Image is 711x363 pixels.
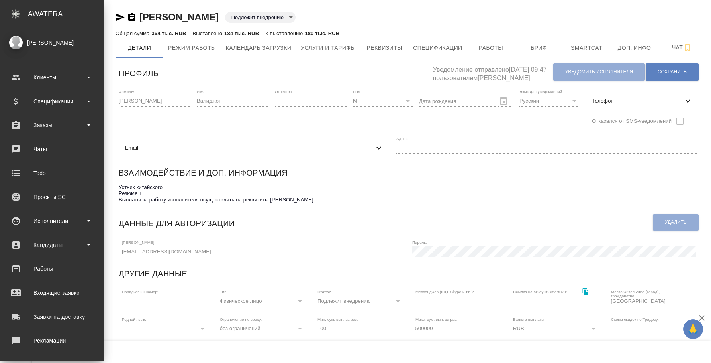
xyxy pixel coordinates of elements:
label: Тип: [220,290,227,294]
h6: Профиль [119,67,159,80]
label: Схема скидок по Традосу: [611,317,659,321]
label: Фамилия: [119,89,137,93]
label: Ссылка на аккаунт SmartCAT: [513,290,568,294]
label: Родной язык: [122,317,146,321]
p: 364 тыс. RUB [151,30,186,36]
label: [PERSON_NAME]: [122,240,155,244]
label: Пароль: [412,240,427,244]
span: Доп. инфо [615,43,654,53]
div: Email [119,139,390,157]
a: Todo [2,163,102,183]
p: 184 тыс. RUB [224,30,259,36]
button: Сохранить [646,63,699,81]
h6: Взаимодействие и доп. информация [119,166,288,179]
span: Режим работы [168,43,216,53]
div: Подлежит внедрению [317,296,403,307]
p: 180 тыс. RUB [305,30,339,36]
div: Кандидаты [6,239,98,251]
span: 🙏 [686,321,700,337]
textarea: Устник китайского Резюме + Выплаты за работу исполнителя осуществлять на реквизиты [PERSON_NAME] [119,184,699,203]
label: Порядковый номер: [122,290,158,294]
div: Todo [6,167,98,179]
div: Подлежит внедрению [225,12,296,23]
a: Рекламации [2,331,102,351]
div: Русский [519,95,579,107]
h6: Другие данные [119,267,187,280]
div: [PERSON_NAME] [6,38,98,47]
span: Работы [472,43,510,53]
span: Реквизиты [365,43,403,53]
span: Smartcat [568,43,606,53]
a: Проекты SC [2,187,102,207]
a: Чаты [2,139,102,159]
div: Спецификации [6,95,98,107]
div: Входящие заявки [6,287,98,299]
div: Рекламации [6,335,98,347]
div: AWATERA [28,6,104,22]
div: RUB [513,323,598,334]
span: Телефон [592,97,683,105]
a: [PERSON_NAME] [139,12,219,22]
label: Отчество: [275,89,293,93]
span: Бриф [520,43,558,53]
span: Отказался от SMS-уведомлений [592,117,672,125]
button: Скопировать ссылку [127,12,137,22]
div: Исполнители [6,215,98,227]
label: Имя: [197,89,206,93]
a: Входящие заявки [2,283,102,303]
div: Заказы [6,119,98,131]
span: Календарь загрузки [226,43,292,53]
div: без ограничений [220,323,305,334]
label: Макс. сум. вып. за раз: [415,317,458,321]
label: Мессенджер (ICQ, Skype и т.п.): [415,290,474,294]
label: Адрес: [396,136,409,140]
div: Физическое лицо [220,296,305,307]
button: 🙏 [683,319,703,339]
div: Клиенты [6,71,98,83]
p: Общая сумма [116,30,151,36]
label: Язык для уведомлений: [519,89,563,93]
div: Телефон [586,92,699,110]
label: Пол: [353,89,361,93]
span: Услуги и тарифы [301,43,356,53]
label: Валюта выплаты: [513,317,545,321]
div: Работы [6,263,98,275]
div: Чаты [6,143,98,155]
span: Email [125,144,374,152]
button: Скопировать ссылку [578,283,594,300]
div: М [353,95,413,107]
svg: Подписаться [683,43,692,53]
h6: Данные для авторизации [119,217,235,230]
label: Место жительства (город), гражданство: [611,290,675,298]
span: Детали [120,43,159,53]
a: Заявки на доставку [2,307,102,327]
label: Статус: [317,290,331,294]
div: Проекты SC [6,191,98,203]
button: Скопировать ссылку для ЯМессенджера [116,12,125,22]
p: К выставлению [265,30,305,36]
label: Мин. сум. вып. за раз: [317,317,358,321]
p: Выставлено [193,30,225,36]
a: Работы [2,259,102,279]
div: Заявки на доставку [6,311,98,323]
span: Спецификации [413,43,462,53]
label: Ограничение по сроку: [220,317,262,321]
h5: Уведомление отправлено [DATE] 09:47 пользователем [PERSON_NAME] [433,61,553,83]
span: Сохранить [658,69,687,75]
span: Чат [663,43,701,53]
button: Подлежит внедрению [229,14,286,21]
